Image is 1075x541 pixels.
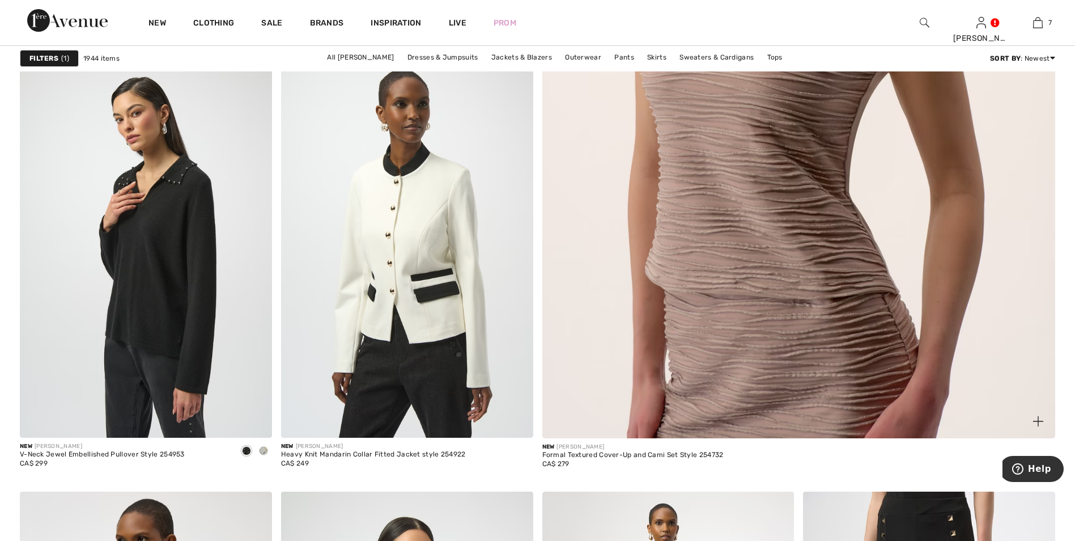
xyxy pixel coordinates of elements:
[402,50,484,65] a: Dresses & Jumpsuits
[193,18,234,30] a: Clothing
[542,451,724,459] div: Formal Textured Cover-Up and Cami Set Style 254732
[20,459,48,467] span: CA$ 299
[1010,16,1065,29] a: 7
[542,460,570,468] span: CA$ 279
[1048,18,1052,28] span: 7
[281,451,466,459] div: Heavy Knit Mandarin Collar Fitted Jacket style 254922
[261,18,282,30] a: Sale
[609,50,640,65] a: Pants
[61,53,69,64] span: 1
[953,32,1009,44] div: [PERSON_NAME]
[1033,16,1043,29] img: My Bag
[281,443,294,450] span: New
[559,50,607,65] a: Outerwear
[20,443,32,450] span: New
[148,18,166,30] a: New
[83,53,120,64] span: 1944 items
[255,442,272,461] div: Light grey melange
[321,50,400,65] a: All [PERSON_NAME]
[281,442,466,451] div: [PERSON_NAME]
[281,59,533,437] img: Heavy Knit Mandarin Collar Fitted Jacket style 254922. Vanilla/Black
[20,451,185,459] div: V-Neck Jewel Embellished Pullover Style 254953
[920,16,929,29] img: search the website
[542,443,555,450] span: New
[762,50,788,65] a: Tops
[371,18,421,30] span: Inspiration
[29,53,58,64] strong: Filters
[27,9,108,32] img: 1ère Avenue
[1002,456,1064,484] iframe: Opens a widget where you can find more information
[674,50,759,65] a: Sweaters & Cardigans
[990,53,1055,64] div: : Newest
[976,16,986,29] img: My Info
[494,17,516,29] a: Prom
[542,443,724,451] div: [PERSON_NAME]
[1033,416,1043,426] img: plus_v2.svg
[281,459,309,467] span: CA$ 249
[310,18,344,30] a: Brands
[990,54,1021,62] strong: Sort By
[20,59,272,437] img: V-Neck Jewel Embellished Pullover Style 254953. Black
[449,17,466,29] a: Live
[20,442,185,451] div: [PERSON_NAME]
[486,50,558,65] a: Jackets & Blazers
[641,50,672,65] a: Skirts
[976,17,986,28] a: Sign In
[238,442,255,461] div: Black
